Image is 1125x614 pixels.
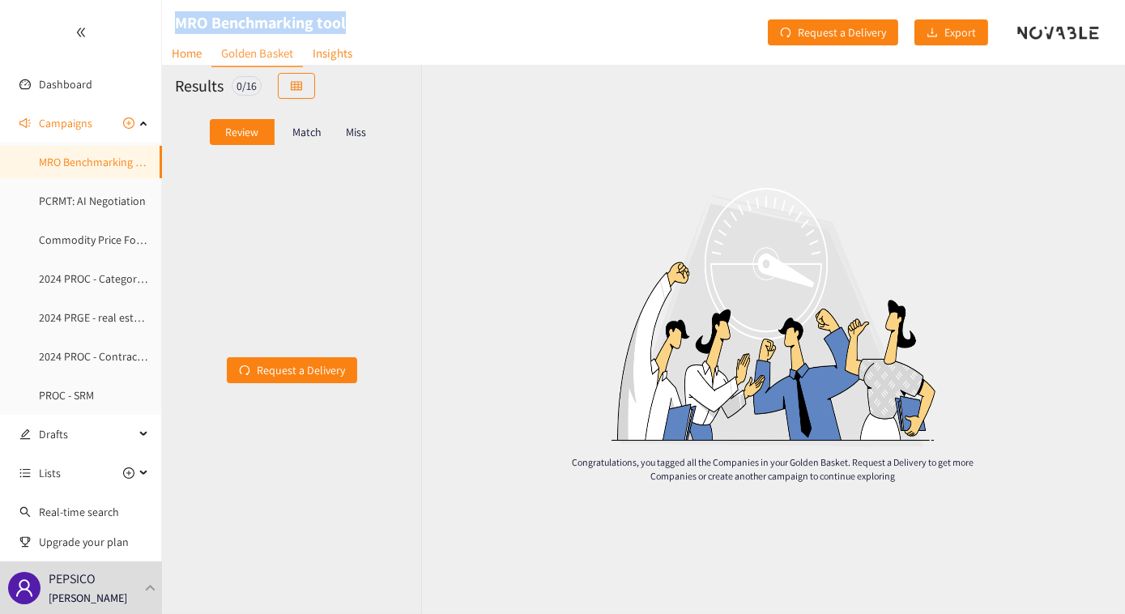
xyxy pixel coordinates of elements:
[225,126,258,139] p: Review
[19,536,31,548] span: trophy
[39,349,186,364] a: 2024 PROC - Contract Analytics
[914,19,988,45] button: downloadExport
[572,455,974,483] p: Congratulations, you tagged all the Companies in your Golden Basket. Request a Delivery to get mo...
[39,155,156,169] a: MRO Benchmarking tool
[123,117,134,129] span: plus-circle
[944,23,976,41] span: Export
[15,578,34,598] span: user
[798,23,886,41] span: Request a Delivery
[239,365,250,377] span: redo
[39,418,134,450] span: Drafts
[49,569,96,589] p: PEPSICO
[232,76,262,96] div: 0 / 16
[768,19,898,45] button: redoRequest a Delivery
[39,526,149,558] span: Upgrade your plan
[39,505,119,519] a: Real-time search
[278,73,315,99] button: table
[291,80,302,93] span: table
[123,467,134,479] span: plus-circle
[175,75,224,97] h2: Results
[39,232,180,247] a: Commodity Price Forecasting
[39,77,92,92] a: Dashboard
[927,27,938,40] span: download
[75,27,87,38] span: double-left
[39,388,94,403] a: PROC - SRM
[1044,536,1125,614] iframe: Chat Widget
[39,194,146,208] a: PCRMT: AI Negotiation
[39,310,197,325] a: 2024 PRGE - real estate solutions
[39,457,61,489] span: Lists
[227,357,357,383] button: redoRequest a Delivery
[257,361,345,379] span: Request a Delivery
[39,107,92,139] span: Campaigns
[292,126,322,139] p: Match
[346,126,366,139] p: Miss
[780,27,791,40] span: redo
[19,117,31,129] span: sound
[19,467,31,479] span: unordered-list
[162,41,211,66] a: Home
[303,41,362,66] a: Insights
[211,41,303,67] a: Golden Basket
[175,11,346,34] h1: MRO Benchmarking tool
[49,589,127,607] p: [PERSON_NAME]
[39,271,184,286] a: 2024 PROC - Category Strategy
[19,429,31,440] span: edit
